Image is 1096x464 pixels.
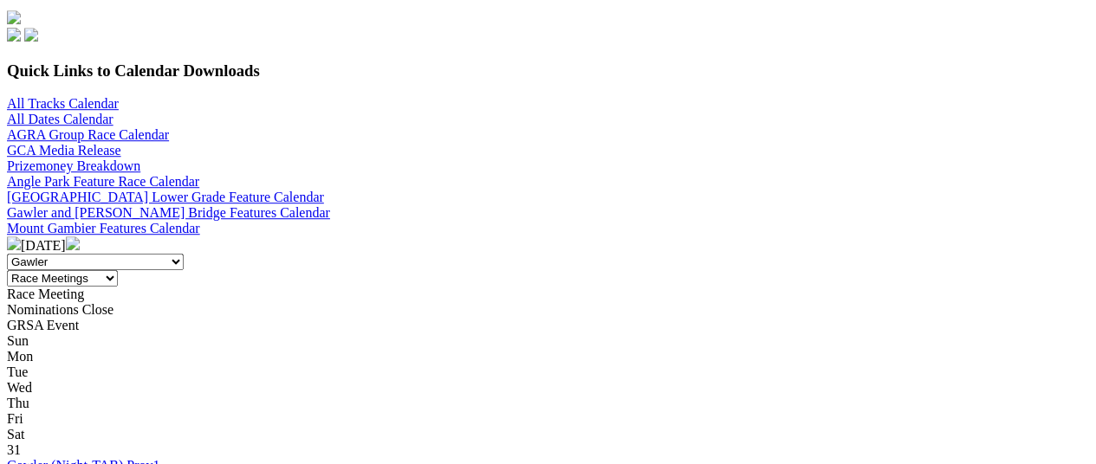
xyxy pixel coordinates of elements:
div: Wed [7,380,1089,396]
a: All Tracks Calendar [7,96,119,111]
a: All Dates Calendar [7,112,113,126]
span: 31 [7,442,21,457]
div: Nominations Close [7,302,1089,318]
h3: Quick Links to Calendar Downloads [7,61,1089,81]
img: logo-grsa-white.png [7,10,21,24]
img: chevron-right-pager-white.svg [66,236,80,250]
a: Prizemoney Breakdown [7,158,140,173]
div: Sat [7,427,1089,442]
img: twitter.svg [24,28,38,42]
div: Race Meeting [7,287,1089,302]
div: Tue [7,364,1089,380]
div: Mon [7,349,1089,364]
a: Angle Park Feature Race Calendar [7,174,199,189]
div: Fri [7,411,1089,427]
a: AGRA Group Race Calendar [7,127,169,142]
img: chevron-left-pager-white.svg [7,236,21,250]
a: [GEOGRAPHIC_DATA] Lower Grade Feature Calendar [7,190,324,204]
img: facebook.svg [7,28,21,42]
a: Mount Gambier Features Calendar [7,221,200,235]
div: GRSA Event [7,318,1089,333]
a: GCA Media Release [7,143,121,158]
div: Sun [7,333,1089,349]
a: Gawler and [PERSON_NAME] Bridge Features Calendar [7,205,330,220]
div: [DATE] [7,236,1089,254]
div: Thu [7,396,1089,411]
